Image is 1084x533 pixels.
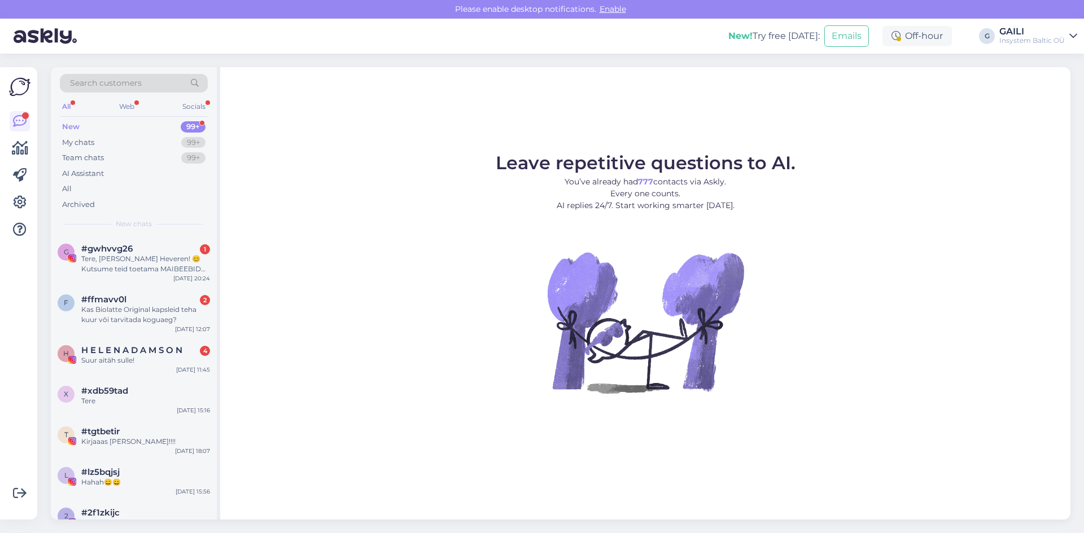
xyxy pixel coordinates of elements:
div: [DATE] 11:45 [176,365,210,374]
img: No Chat active [544,221,747,424]
span: Leave repetitive questions to AI. [496,152,795,174]
div: Team chats [62,152,104,164]
div: Suur aitäh sulle! [81,355,210,365]
div: [DATE] 15:56 [176,487,210,496]
span: #tgtbetir [81,426,120,437]
button: Emails [824,25,869,47]
div: Kas Biolatte Original kapsleid teha kuur või tarvitada koguaeg? [81,305,210,325]
a: GAILIInsystem Baltic OÜ [999,27,1077,45]
div: New [62,121,80,133]
span: f [64,298,68,307]
span: #2f1zkijc [81,508,120,518]
span: t [64,430,68,439]
span: x [64,390,68,398]
div: [DATE] 15:16 [177,406,210,415]
img: Askly Logo [9,76,30,98]
span: Enable [596,4,630,14]
div: G [979,28,995,44]
span: g [64,248,69,256]
div: Teeksin TASUTA [81,518,210,528]
div: Tere, [PERSON_NAME] Heveren! 😊 Kutsume teid toetama MAIBEEBID 2025 kokkutulekut, mis toimub [DATE... [81,254,210,274]
div: Archived [62,199,95,210]
div: 99+ [181,152,206,164]
span: New chats [116,219,152,229]
div: Try free [DATE]: [728,29,820,43]
div: 4 [200,346,210,356]
div: Off-hour [882,26,952,46]
div: [DATE] 12:07 [175,325,210,333]
span: l [64,471,68,479]
span: 2 [64,512,68,520]
div: All [60,99,73,114]
span: #xdb59tad [81,386,128,396]
div: [DATE] 20:24 [173,274,210,283]
div: Insystem Baltic OÜ [999,36,1065,45]
span: H E L E N A D A M S O N [81,345,182,355]
div: 2 [200,295,210,305]
div: Web [117,99,137,114]
div: GAILI [999,27,1065,36]
div: All [62,183,72,195]
div: Kirjaaas [PERSON_NAME]!!!! [81,437,210,447]
span: H [63,349,69,358]
b: New! [728,30,753,41]
div: [DATE] 18:07 [175,447,210,455]
b: 777 [638,177,653,187]
span: #lz5bqjsj [81,467,120,477]
div: 99+ [181,121,206,133]
span: Search customers [70,77,142,89]
div: AI Assistant [62,168,104,179]
div: Socials [180,99,208,114]
span: #ffmavv0l [81,294,126,305]
div: 1 [200,244,210,254]
span: #gwhvvg26 [81,244,133,254]
div: Tere [81,396,210,406]
div: 99+ [181,137,206,148]
p: You’ve already had contacts via Askly. Every one counts. AI replies 24/7. Start working smarter [... [496,176,795,212]
div: My chats [62,137,94,148]
div: Hahah😄😄 [81,477,210,487]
